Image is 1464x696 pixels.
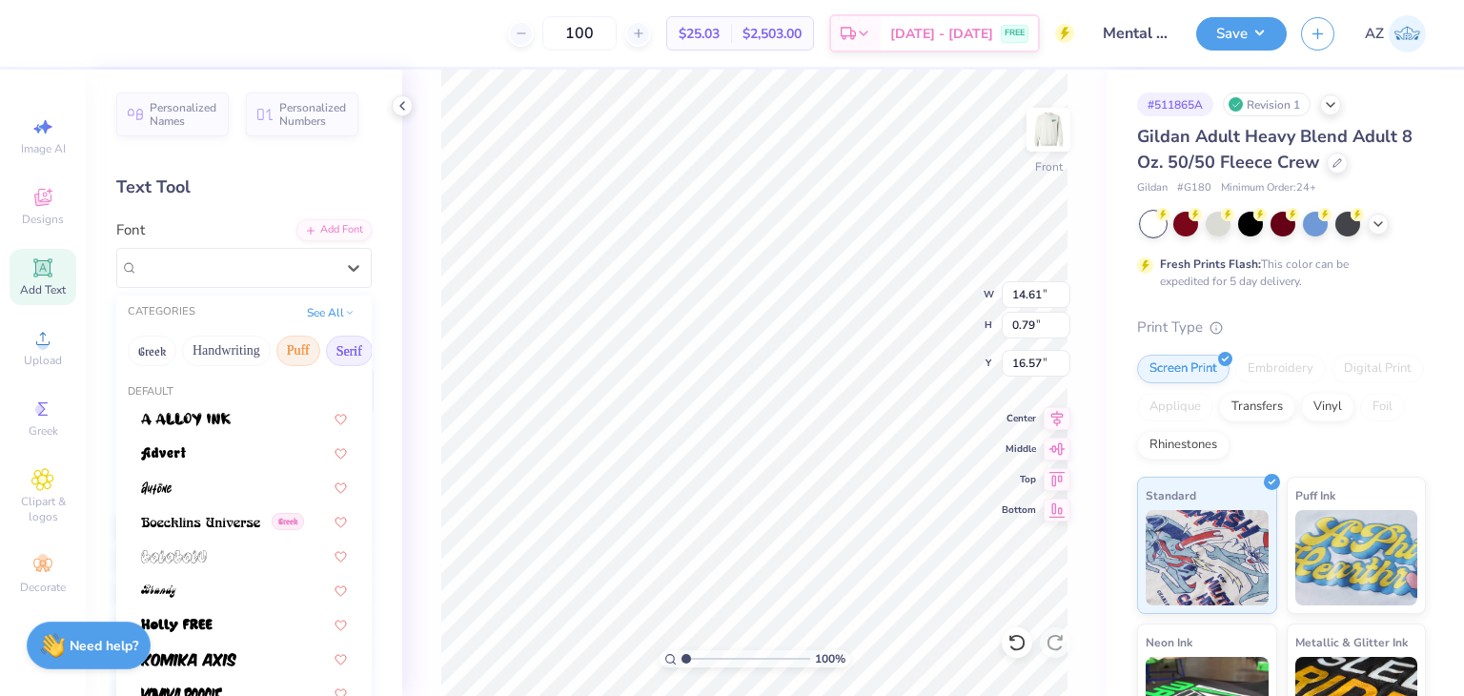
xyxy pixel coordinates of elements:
div: Print Type [1137,317,1426,338]
div: Rhinestones [1137,431,1230,460]
button: Greek [128,336,176,366]
button: See All [301,303,360,322]
div: Text Tool [116,174,372,200]
strong: Need help? [70,637,138,655]
div: CATEGORIES [128,304,195,320]
span: Bottom [1002,503,1036,517]
span: [DATE] - [DATE] [890,24,993,44]
label: Font [116,219,145,241]
img: Standard [1146,510,1269,605]
span: Gildan Adult Heavy Blend Adult 8 Oz. 50/50 Fleece Crew [1137,125,1413,174]
img: bolobolu [141,550,207,563]
span: Metallic & Glitter Ink [1295,632,1408,652]
div: Transfers [1219,393,1295,421]
span: # G180 [1177,180,1211,196]
div: Digital Print [1332,355,1424,383]
span: $2,503.00 [742,24,802,44]
span: Upload [24,353,62,368]
div: # 511865A [1137,92,1213,116]
span: Personalized Numbers [279,101,347,128]
input: Untitled Design [1088,14,1182,52]
div: This color can be expedited for 5 day delivery. [1160,256,1394,290]
button: Serif [326,336,373,366]
img: Autone [141,481,172,495]
div: Embroidery [1235,355,1326,383]
img: Front [1029,111,1067,149]
img: Holly FREE [141,619,213,632]
span: Designs [22,212,64,227]
span: Minimum Order: 24 + [1221,180,1316,196]
div: Vinyl [1301,393,1354,421]
span: Greek [29,423,58,439]
img: Komika Axis [141,653,236,666]
span: $25.03 [679,24,720,44]
div: Default [116,384,372,400]
div: Revision 1 [1223,92,1311,116]
span: Neon Ink [1146,632,1192,652]
span: Clipart & logos [10,494,76,524]
span: Standard [1146,485,1196,505]
span: Puff Ink [1295,485,1335,505]
span: Image AI [21,141,66,156]
button: Puff [276,336,320,366]
span: FREE [1005,27,1025,40]
strong: Fresh Prints Flash: [1160,256,1261,272]
span: Middle [1002,442,1036,456]
span: Decorate [20,580,66,595]
input: – – [542,16,617,51]
span: Center [1002,412,1036,425]
img: Addie Zoellner [1389,15,1426,52]
div: Applique [1137,393,1213,421]
span: Gildan [1137,180,1168,196]
button: Handwriting [182,336,271,366]
span: AZ [1365,23,1384,45]
img: Puff Ink [1295,510,1418,605]
div: Add Font [296,219,372,241]
span: Greek [272,513,304,530]
img: Boecklins Universe [141,516,260,529]
div: Foil [1360,393,1405,421]
img: Advert [141,447,186,461]
img: Brandy [141,584,176,598]
div: Front [1035,158,1063,175]
span: Top [1002,473,1036,486]
span: Add Text [20,282,66,297]
button: Save [1196,17,1287,51]
span: 100 % [815,650,845,667]
div: Screen Print [1137,355,1230,383]
img: a Alloy Ink [141,413,231,426]
a: AZ [1365,15,1426,52]
span: Personalized Names [150,101,217,128]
